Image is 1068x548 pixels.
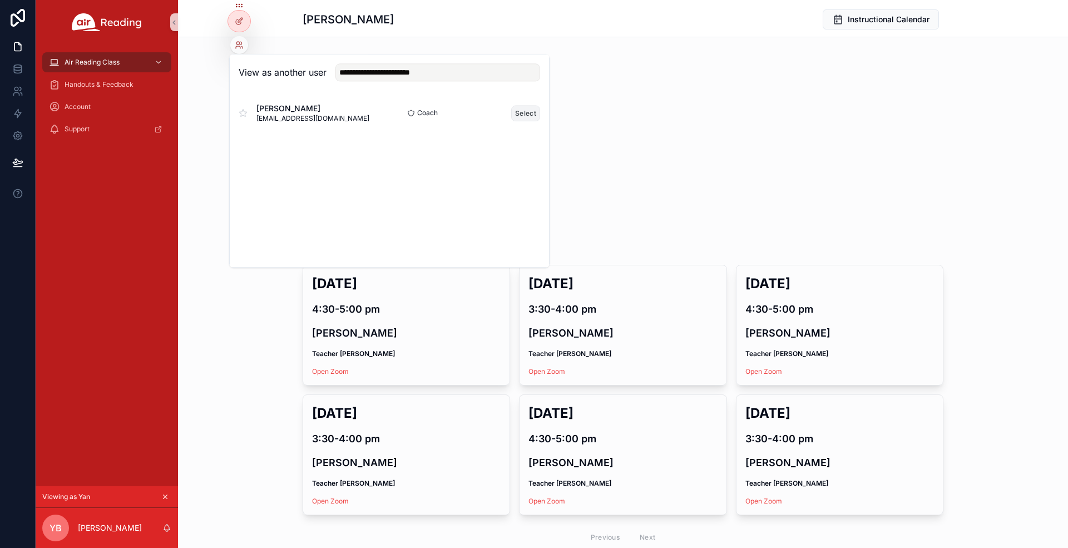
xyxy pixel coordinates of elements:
h2: View as another user [239,66,327,79]
h4: 3:30-4:00 pm [312,431,501,446]
h2: [DATE] [745,404,934,422]
h1: [PERSON_NAME] [303,12,394,27]
h4: 4:30-5:00 pm [745,302,934,317]
a: Support [42,119,171,139]
a: Open Zoom [745,497,782,505]
strong: Teacher [PERSON_NAME] [528,349,611,358]
span: YB [50,521,62,535]
strong: Teacher [PERSON_NAME] [745,349,828,358]
a: Handouts & Feedback [42,75,171,95]
a: Open Zoom [528,497,565,505]
strong: Teacher [PERSON_NAME] [745,479,828,487]
div: scrollable content [36,45,178,154]
a: Open Zoom [745,367,782,376]
h4: [PERSON_NAME] [312,325,501,340]
p: [PERSON_NAME] [78,522,142,534]
h2: [DATE] [312,404,501,422]
button: Select [511,105,540,121]
span: [EMAIL_ADDRESS][DOMAIN_NAME] [256,114,369,123]
strong: Teacher [PERSON_NAME] [528,479,611,487]
strong: Teacher [PERSON_NAME] [312,479,395,487]
img: App logo [72,13,142,31]
span: Air Reading Class [65,58,120,67]
span: Instructional Calendar [848,14,929,25]
h4: [PERSON_NAME] [745,325,934,340]
h4: [PERSON_NAME] [528,455,717,470]
a: Account [42,97,171,117]
span: [PERSON_NAME] [256,103,369,114]
span: Viewing as Yan [42,492,90,501]
button: Instructional Calendar [823,9,939,29]
a: Air Reading Class [42,52,171,72]
span: Coach [417,108,438,117]
span: Account [65,102,91,111]
h4: [PERSON_NAME] [745,455,934,470]
h4: 4:30-5:00 pm [312,302,501,317]
h2: [DATE] [528,404,717,422]
h4: 3:30-4:00 pm [745,431,934,446]
span: Support [65,125,90,134]
h2: [DATE] [745,274,934,293]
a: Open Zoom [312,497,349,505]
a: Open Zoom [528,367,565,376]
a: Open Zoom [312,367,349,376]
h2: [DATE] [312,274,501,293]
strong: Teacher [PERSON_NAME] [312,349,395,358]
h4: [PERSON_NAME] [312,455,501,470]
h4: [PERSON_NAME] [528,325,717,340]
h2: [DATE] [528,274,717,293]
h4: 3:30-4:00 pm [528,302,717,317]
span: Handouts & Feedback [65,80,133,89]
h4: 4:30-5:00 pm [528,431,717,446]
